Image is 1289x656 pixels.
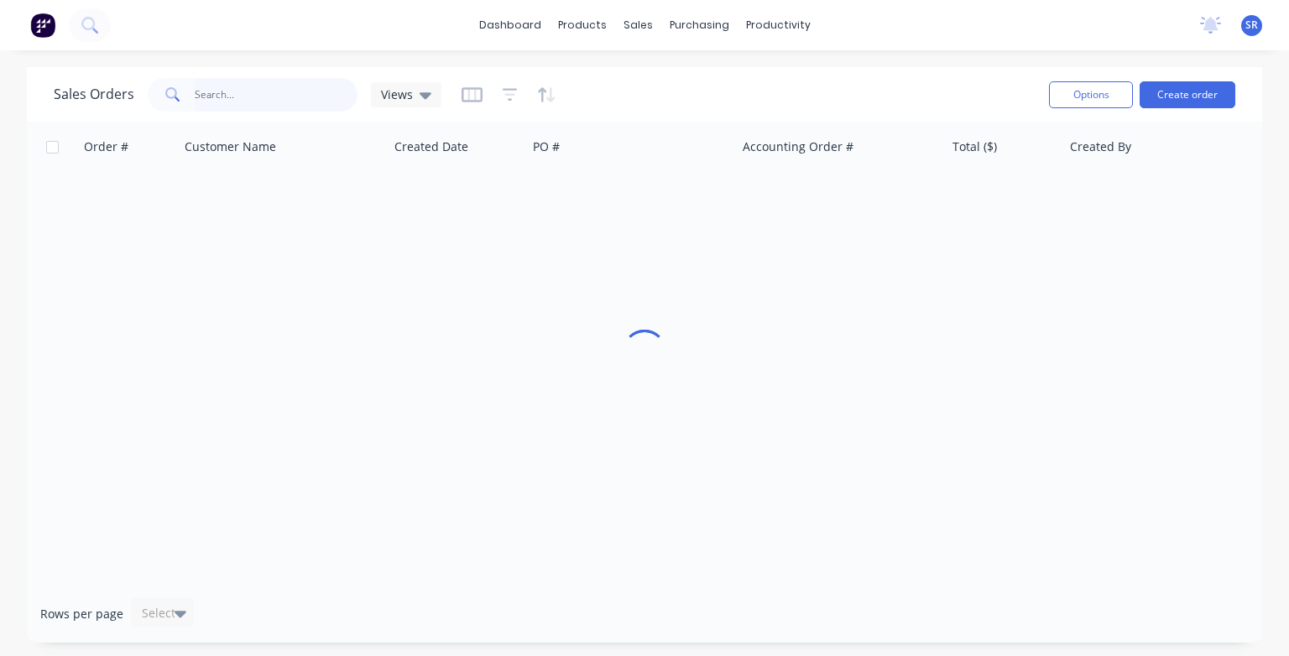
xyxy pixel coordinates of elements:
[1245,18,1258,33] span: SR
[394,138,468,155] div: Created Date
[471,13,550,38] a: dashboard
[743,138,853,155] div: Accounting Order #
[615,13,661,38] div: sales
[661,13,738,38] div: purchasing
[1140,81,1235,108] button: Create order
[40,606,123,622] span: Rows per page
[30,13,55,38] img: Factory
[185,138,276,155] div: Customer Name
[381,86,413,103] span: Views
[1070,138,1131,155] div: Created By
[195,78,358,112] input: Search...
[952,138,997,155] div: Total ($)
[533,138,560,155] div: PO #
[84,138,128,155] div: Order #
[1049,81,1133,108] button: Options
[54,86,134,102] h1: Sales Orders
[550,13,615,38] div: products
[738,13,819,38] div: productivity
[142,605,185,622] div: Select...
